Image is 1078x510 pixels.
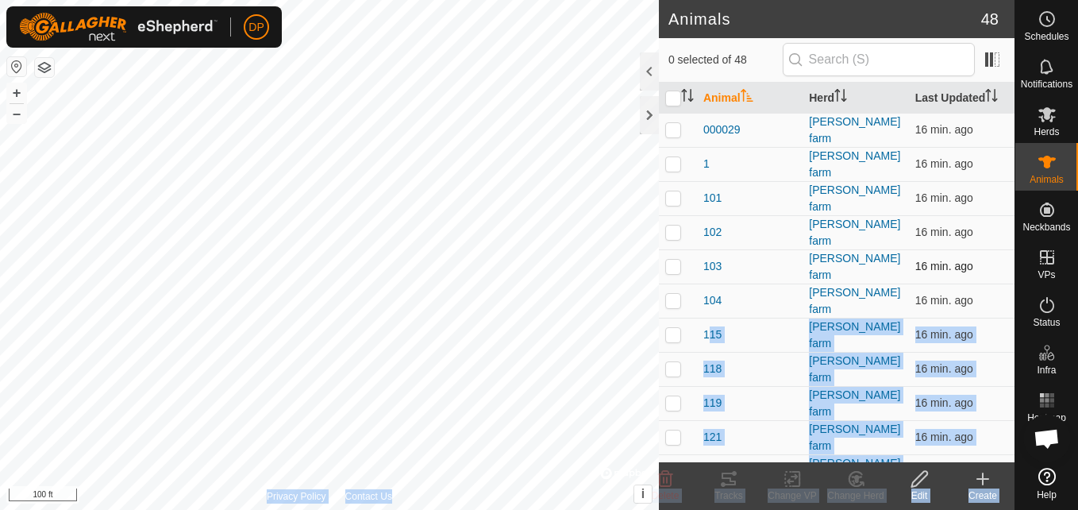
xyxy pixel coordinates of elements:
[697,489,760,503] div: Tracks
[35,58,54,77] button: Map Layers
[1027,413,1066,423] span: Heatmap
[915,191,973,204] span: Oct 15, 2025, 3:38 PM
[1037,365,1056,375] span: Infra
[703,292,722,309] span: 104
[1034,127,1059,137] span: Herds
[760,489,824,503] div: Change VP
[783,43,975,76] input: Search (S)
[703,156,710,172] span: 1
[887,489,951,503] div: Edit
[809,250,902,284] div: [PERSON_NAME] farm
[809,182,902,215] div: [PERSON_NAME] farm
[1022,222,1070,232] span: Neckbands
[915,396,973,409] span: Oct 15, 2025, 3:38 PM
[981,7,999,31] span: 48
[809,353,902,386] div: [PERSON_NAME] farm
[668,52,783,68] span: 0 selected of 48
[641,487,645,500] span: i
[1021,79,1072,89] span: Notifications
[915,226,973,238] span: Oct 15, 2025, 3:38 PM
[985,91,998,104] p-sorticon: Activate to sort
[909,83,1014,114] th: Last Updated
[703,224,722,241] span: 102
[1030,175,1064,184] span: Animals
[809,216,902,249] div: [PERSON_NAME] farm
[809,319,902,352] div: [PERSON_NAME] farm
[809,421,902,454] div: [PERSON_NAME] farm
[248,19,264,36] span: DP
[809,387,902,420] div: [PERSON_NAME] farm
[1015,462,1078,506] a: Help
[809,284,902,318] div: [PERSON_NAME] farm
[741,91,753,104] p-sorticon: Activate to sort
[915,431,973,443] span: Oct 15, 2025, 3:38 PM
[703,429,722,446] span: 121
[703,326,722,343] span: 115
[1023,415,1071,462] div: Open chat
[915,123,973,136] span: Oct 15, 2025, 3:38 PM
[634,485,652,503] button: i
[1033,318,1060,327] span: Status
[809,114,902,147] div: [PERSON_NAME] farm
[697,83,803,114] th: Animal
[915,260,973,272] span: Oct 15, 2025, 3:38 PM
[703,258,722,275] span: 103
[703,395,722,411] span: 119
[345,489,392,504] a: Contact Us
[824,489,887,503] div: Change Herd
[915,328,973,341] span: Oct 15, 2025, 3:38 PM
[1037,490,1057,500] span: Help
[19,13,218,41] img: Gallagher Logo
[915,294,973,307] span: Oct 15, 2025, 3:38 PM
[7,104,26,123] button: –
[681,91,694,104] p-sorticon: Activate to sort
[809,455,902,489] div: [PERSON_NAME] farm
[7,83,26,102] button: +
[267,489,326,504] a: Privacy Policy
[703,122,741,138] span: 000029
[703,361,722,377] span: 118
[834,91,847,104] p-sorticon: Activate to sort
[7,57,26,76] button: Reset Map
[915,362,973,375] span: Oct 15, 2025, 3:38 PM
[803,83,908,114] th: Herd
[951,489,1014,503] div: Create
[1038,270,1055,280] span: VPs
[915,157,973,170] span: Oct 15, 2025, 3:38 PM
[809,148,902,181] div: [PERSON_NAME] farm
[652,490,680,501] span: Delete
[703,190,722,207] span: 101
[1024,32,1068,41] span: Schedules
[668,10,981,29] h2: Animals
